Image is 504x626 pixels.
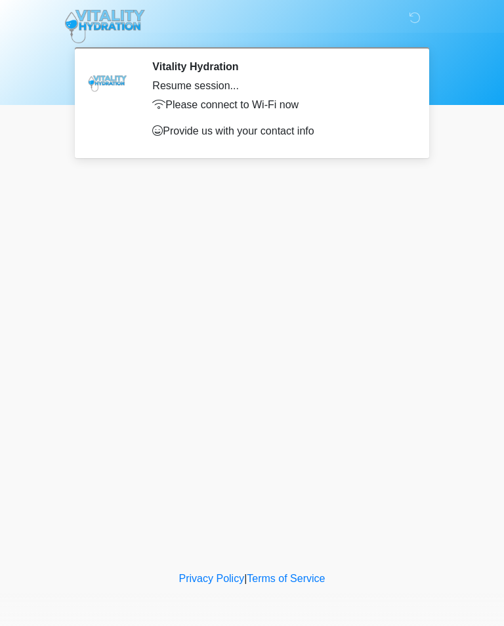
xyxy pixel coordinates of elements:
[65,10,145,43] img: Vitality Hydration Logo
[247,573,325,584] a: Terms of Service
[152,60,406,73] h2: Vitality Hydration
[179,573,245,584] a: Privacy Policy
[152,78,406,94] div: Resume session...
[88,60,127,100] img: Agent Avatar
[244,573,247,584] a: |
[152,97,406,113] p: Please connect to Wi-Fi now
[152,123,406,139] p: Provide us with your contact info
